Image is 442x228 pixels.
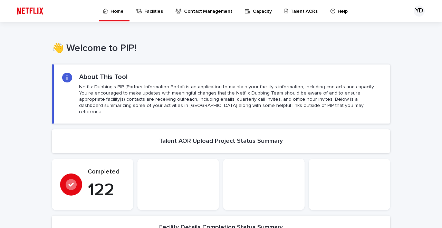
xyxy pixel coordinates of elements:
[88,168,125,176] p: Completed
[14,4,47,18] img: ifQbXi3ZQGMSEF7WDB7W
[79,73,128,81] h2: About This Tool
[414,6,425,17] div: YD
[79,84,382,115] p: Netflix Dubbing's PIP (Partner Information Portal) is an application to maintain your facility's ...
[159,138,283,145] h2: Talent AOR Upload Project Status Summary
[88,180,125,201] p: 122
[52,43,390,54] h1: 👋 Welcome to PIP!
